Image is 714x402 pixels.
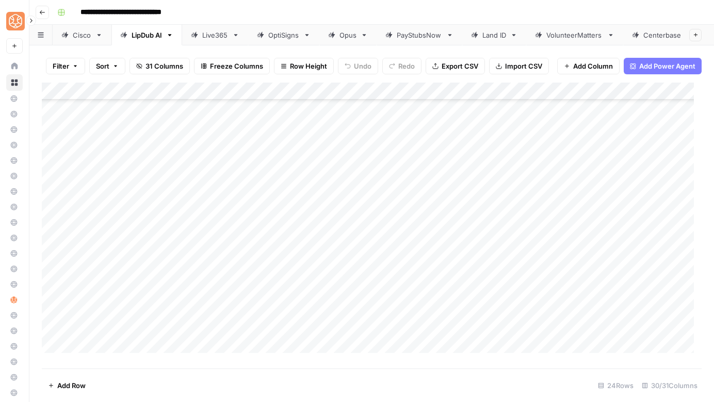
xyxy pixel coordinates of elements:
a: Live365 [182,25,248,45]
span: Add Row [57,380,86,391]
span: Filter [53,61,69,71]
a: Cisco [53,25,111,45]
span: Freeze Columns [210,61,263,71]
div: PayStubsNow [397,30,442,40]
div: Centerbase [643,30,681,40]
div: Cisco [73,30,91,40]
a: Browse [6,74,23,91]
button: Add Power Agent [624,58,702,74]
a: LipDub AI [111,25,182,45]
button: Add Column [557,58,620,74]
span: Add Column [573,61,613,71]
button: 31 Columns [129,58,190,74]
a: Centerbase [623,25,702,45]
button: Redo [382,58,421,74]
button: Add Row [42,377,92,394]
button: Row Height [274,58,334,74]
button: Workspace: SimpleTiger [6,8,23,34]
button: Freeze Columns [194,58,270,74]
a: Home [6,58,23,74]
span: Import CSV [505,61,542,71]
a: OptiSigns [248,25,319,45]
span: Redo [398,61,415,71]
button: Undo [338,58,378,74]
button: Export CSV [426,58,485,74]
span: Undo [354,61,371,71]
span: Sort [96,61,109,71]
a: VolunteerMatters [526,25,623,45]
div: 24 Rows [594,377,638,394]
button: Filter [46,58,85,74]
span: Export CSV [442,61,478,71]
img: hlg0wqi1id4i6sbxkcpd2tyblcaw [10,296,18,303]
div: 30/31 Columns [638,377,702,394]
span: Add Power Agent [639,61,695,71]
div: Live365 [202,30,228,40]
a: PayStubsNow [377,25,462,45]
span: Row Height [290,61,327,71]
div: Land ID [482,30,506,40]
button: Import CSV [489,58,549,74]
span: 31 Columns [145,61,183,71]
div: LipDub AI [132,30,162,40]
img: SimpleTiger Logo [6,12,25,30]
button: Sort [89,58,125,74]
a: Opus [319,25,377,45]
a: Land ID [462,25,526,45]
div: OptiSigns [268,30,299,40]
div: VolunteerMatters [546,30,603,40]
div: Opus [339,30,356,40]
